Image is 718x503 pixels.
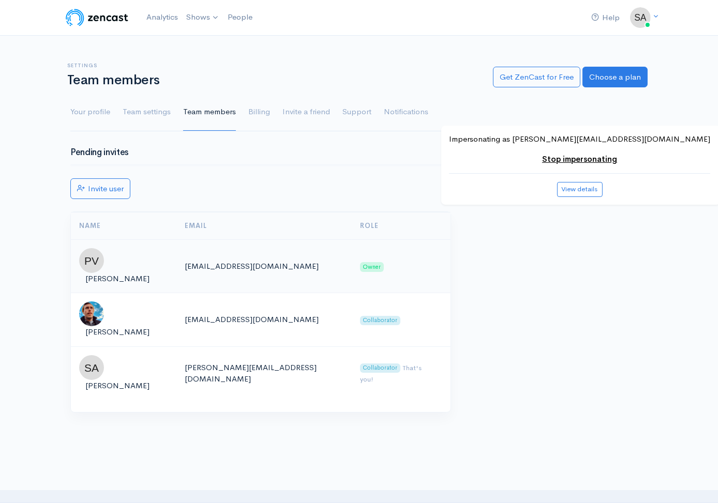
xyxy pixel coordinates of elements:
img: ... [630,7,651,28]
a: Notifications [384,94,428,131]
span: Collaborator [360,363,400,373]
th: Email [176,212,352,240]
span: [PERSON_NAME] [85,380,149,390]
span: Owner [360,262,384,272]
span: [PERSON_NAME] [85,327,149,337]
button: View details [557,182,603,197]
img: ... [79,355,104,380]
a: Help [587,7,624,29]
a: Invite user [70,178,130,200]
th: Role [352,212,434,240]
td: [EMAIL_ADDRESS][DOMAIN_NAME] [176,293,352,347]
a: Your profile [70,94,110,131]
span: [PERSON_NAME] [85,273,149,283]
a: People [223,6,257,28]
h1: Team members [67,73,481,88]
a: Analytics [142,6,182,28]
img: ZenCast Logo [64,7,130,28]
a: Team members [183,94,236,131]
h3: Pending invites [70,148,451,158]
a: Stop impersonating [542,154,617,164]
img: ... [79,301,104,326]
a: Support [342,94,371,131]
p: Impersonating as [PERSON_NAME][EMAIL_ADDRESS][DOMAIN_NAME] [449,133,710,145]
a: Choose a plan [582,67,648,88]
a: Team settings [123,94,171,131]
th: Name [71,212,176,240]
a: Invite a friend [282,94,330,131]
a: Shows [182,6,223,29]
h6: Settings [67,63,481,68]
a: Get ZenCast for Free [493,67,580,88]
img: ... [79,248,104,273]
span: Collaborator [360,316,400,326]
td: [EMAIL_ADDRESS][DOMAIN_NAME] [176,239,352,293]
td: [PERSON_NAME][EMAIL_ADDRESS][DOMAIN_NAME] [176,346,352,400]
a: Billing [248,94,270,131]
